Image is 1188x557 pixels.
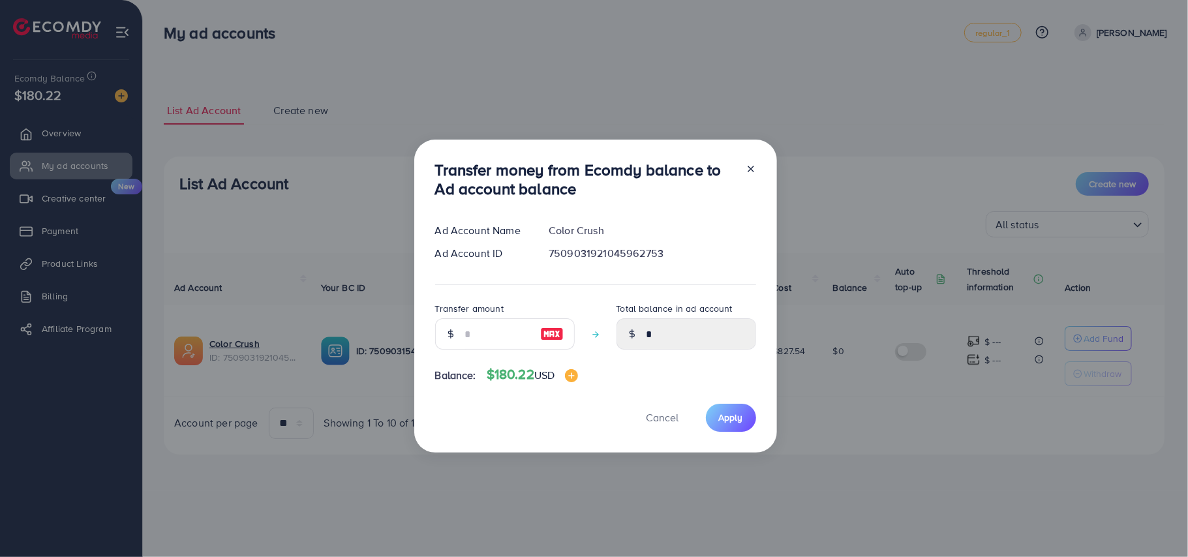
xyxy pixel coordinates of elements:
[565,369,578,382] img: image
[435,368,476,383] span: Balance:
[617,302,733,315] label: Total balance in ad account
[487,367,579,383] h4: $180.22
[706,404,756,432] button: Apply
[435,302,504,315] label: Transfer amount
[534,368,555,382] span: USD
[630,404,695,432] button: Cancel
[538,223,766,238] div: Color Crush
[540,326,564,342] img: image
[647,410,679,425] span: Cancel
[435,160,735,198] h3: Transfer money from Ecomdy balance to Ad account balance
[719,411,743,424] span: Apply
[425,223,539,238] div: Ad Account Name
[538,246,766,261] div: 7509031921045962753
[425,246,539,261] div: Ad Account ID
